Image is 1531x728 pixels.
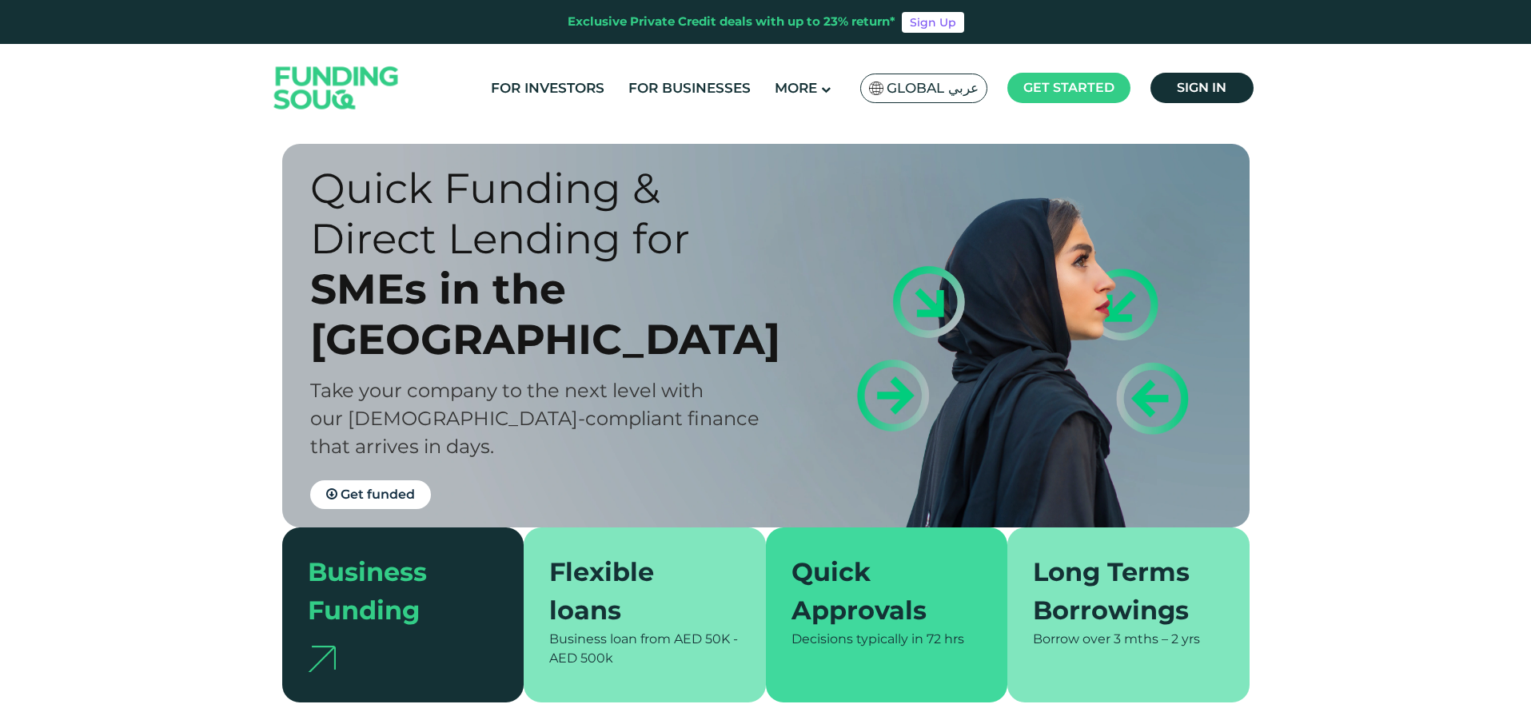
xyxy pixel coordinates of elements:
[310,379,760,458] span: Take your company to the next level with our [DEMOGRAPHIC_DATA]-compliant finance that arrives in...
[487,75,608,101] a: For Investors
[549,631,671,646] span: Business loan from
[568,13,895,31] div: Exclusive Private Credit deals with up to 23% return*
[1023,80,1114,95] span: Get started
[258,48,415,129] img: Logo
[791,553,963,630] div: Quick Approvals
[310,264,794,364] div: SMEs in the [GEOGRAPHIC_DATA]
[308,553,480,630] div: Business Funding
[310,480,431,509] a: Get funded
[310,163,794,264] div: Quick Funding & Direct Lending for
[1114,631,1200,646] span: 3 mths – 2 yrs
[1033,631,1110,646] span: Borrow over
[791,631,923,646] span: Decisions typically in
[869,82,883,95] img: SA Flag
[775,80,817,96] span: More
[624,75,755,101] a: For Businesses
[902,12,964,33] a: Sign Up
[1177,80,1226,95] span: Sign in
[927,631,964,646] span: 72 hrs
[1033,553,1205,630] div: Long Terms Borrowings
[308,646,336,672] img: arrow
[549,553,721,630] div: Flexible loans
[887,79,979,97] span: Global عربي
[1150,73,1254,103] a: Sign in
[341,487,415,502] span: Get funded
